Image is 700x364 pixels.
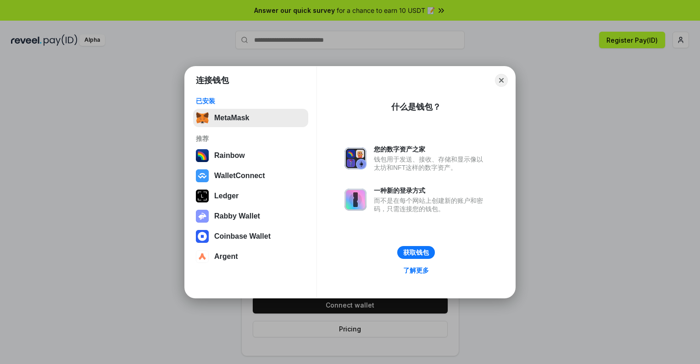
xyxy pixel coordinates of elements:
img: svg+xml,%3Csvg%20width%3D%2228%22%20height%3D%2228%22%20viewBox%3D%220%200%2028%2028%22%20fill%3D... [196,230,209,243]
div: 您的数字资产之家 [374,145,488,153]
div: 推荐 [196,134,306,143]
h1: 连接钱包 [196,75,229,86]
div: WalletConnect [214,172,265,180]
a: 了解更多 [398,264,434,276]
img: svg+xml,%3Csvg%20xmlns%3D%22http%3A%2F%2Fwww.w3.org%2F2000%2Fsvg%22%20fill%3D%22none%22%20viewBox... [344,189,367,211]
div: Rainbow [214,151,245,160]
button: MetaMask [193,109,308,127]
img: svg+xml,%3Csvg%20width%3D%2228%22%20height%3D%2228%22%20viewBox%3D%220%200%2028%2028%22%20fill%3D... [196,169,209,182]
div: 获取钱包 [403,248,429,257]
div: Coinbase Wallet [214,232,271,241]
button: Rabby Wallet [193,207,308,225]
img: svg+xml,%3Csvg%20fill%3D%22none%22%20height%3D%2233%22%20viewBox%3D%220%200%2035%2033%22%20width%... [196,112,209,124]
div: 而不是在每个网站上创建新的账户和密码，只需连接您的钱包。 [374,196,488,213]
div: 了解更多 [403,266,429,274]
button: Rainbow [193,146,308,165]
img: svg+xml,%3Csvg%20width%3D%22120%22%20height%3D%22120%22%20viewBox%3D%220%200%20120%20120%22%20fil... [196,149,209,162]
div: Rabby Wallet [214,212,260,220]
div: MetaMask [214,114,249,122]
div: Argent [214,252,238,261]
div: 已安装 [196,97,306,105]
button: Close [495,74,508,87]
img: svg+xml,%3Csvg%20xmlns%3D%22http%3A%2F%2Fwww.w3.org%2F2000%2Fsvg%22%20fill%3D%22none%22%20viewBox... [344,147,367,169]
div: Ledger [214,192,239,200]
div: 一种新的登录方式 [374,186,488,195]
div: 钱包用于发送、接收、存储和显示像以太坊和NFT这样的数字资产。 [374,155,488,172]
button: Argent [193,247,308,266]
button: Coinbase Wallet [193,227,308,246]
img: svg+xml,%3Csvg%20width%3D%2228%22%20height%3D%2228%22%20viewBox%3D%220%200%2028%2028%22%20fill%3D... [196,250,209,263]
div: 什么是钱包？ [391,101,441,112]
img: svg+xml,%3Csvg%20xmlns%3D%22http%3A%2F%2Fwww.w3.org%2F2000%2Fsvg%22%20width%3D%2228%22%20height%3... [196,190,209,202]
button: WalletConnect [193,167,308,185]
img: svg+xml,%3Csvg%20xmlns%3D%22http%3A%2F%2Fwww.w3.org%2F2000%2Fsvg%22%20fill%3D%22none%22%20viewBox... [196,210,209,223]
button: 获取钱包 [397,246,435,259]
button: Ledger [193,187,308,205]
